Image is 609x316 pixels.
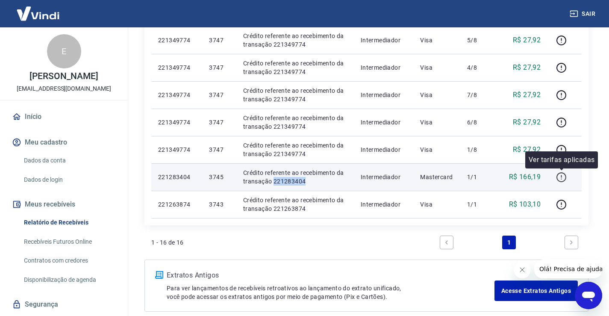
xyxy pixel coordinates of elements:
[361,118,407,127] p: Intermediador
[243,196,347,213] p: Crédito referente ao recebimento da transação 221263874
[467,91,492,99] p: 7/8
[361,36,407,44] p: Intermediador
[361,91,407,99] p: Intermediador
[513,117,541,127] p: R$ 27,92
[10,195,118,214] button: Meus recebíveis
[10,133,118,152] button: Meu cadastro
[158,36,195,44] p: 221349774
[568,6,599,22] button: Sair
[29,72,98,81] p: [PERSON_NAME]
[440,236,453,249] a: Previous page
[509,172,541,182] p: R$ 166,19
[420,36,453,44] p: Visa
[158,118,195,127] p: 221349774
[21,152,118,169] a: Dados da conta
[420,118,453,127] p: Visa
[467,200,492,209] p: 1/1
[158,91,195,99] p: 221349774
[361,63,407,72] p: Intermediador
[158,63,195,72] p: 221349774
[529,155,594,165] p: Ver tarifas aplicadas
[467,63,492,72] p: 4/8
[21,171,118,189] a: Dados de login
[420,173,453,181] p: Mastercard
[10,107,118,126] a: Início
[167,270,494,281] p: Extratos Antigos
[243,59,347,76] p: Crédito referente ao recebimento da transação 221349774
[420,91,453,99] p: Visa
[17,84,111,93] p: [EMAIL_ADDRESS][DOMAIN_NAME]
[436,232,582,253] ul: Pagination
[158,200,195,209] p: 221263874
[209,91,229,99] p: 3747
[509,199,541,210] p: R$ 103,10
[10,295,118,314] a: Segurança
[467,36,492,44] p: 5/8
[209,63,229,72] p: 3747
[361,173,407,181] p: Intermediador
[21,214,118,231] a: Relatório de Recebíveis
[420,200,453,209] p: Visa
[494,281,578,301] a: Acesse Extratos Antigos
[155,271,163,279] img: ícone
[243,114,347,131] p: Crédito referente ao recebimento da transação 221349774
[513,35,541,45] p: R$ 27,92
[243,32,347,49] p: Crédito referente ao recebimento da transação 221349774
[158,173,195,181] p: 221283404
[575,282,602,309] iframe: Botão para abrir a janela de mensagens
[167,284,494,301] p: Para ver lançamentos de recebíveis retroativos ao lançamento do extrato unificado, você pode aces...
[151,238,184,247] p: 1 - 16 de 16
[209,200,229,209] p: 3743
[420,63,453,72] p: Visa
[47,34,81,68] div: E
[514,261,531,278] iframe: Fechar mensagem
[420,145,453,154] p: Visa
[513,90,541,100] p: R$ 27,92
[513,62,541,73] p: R$ 27,92
[467,118,492,127] p: 6/8
[534,260,602,278] iframe: Mensagem da empresa
[243,86,347,103] p: Crédito referente ao recebimento da transação 221349774
[209,173,229,181] p: 3745
[243,141,347,158] p: Crédito referente ao recebimento da transação 221349774
[243,168,347,186] p: Crédito referente ao recebimento da transação 221283404
[565,236,578,249] a: Next page
[209,36,229,44] p: 3747
[502,236,516,249] a: Page 1 is your current page
[467,173,492,181] p: 1/1
[21,271,118,289] a: Disponibilização de agenda
[21,233,118,251] a: Recebíveis Futuros Online
[361,145,407,154] p: Intermediador
[209,118,229,127] p: 3747
[21,252,118,269] a: Contratos com credores
[209,145,229,154] p: 3747
[361,200,407,209] p: Intermediador
[467,145,492,154] p: 1/8
[10,0,66,27] img: Vindi
[158,145,195,154] p: 221349774
[5,6,72,13] span: Olá! Precisa de ajuda?
[513,145,541,155] p: R$ 27,92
